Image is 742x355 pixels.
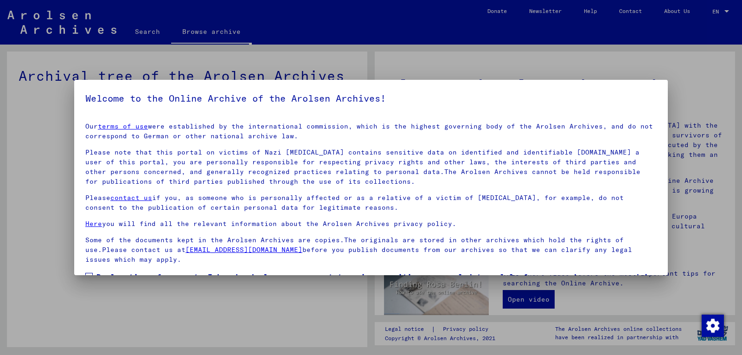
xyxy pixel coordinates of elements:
a: [EMAIL_ADDRESS][DOMAIN_NAME] [185,245,302,254]
a: Here [85,219,102,228]
a: contact us [110,194,152,202]
p: Some of the documents kept in the Arolsen Archives are copies.The originals are stored in other a... [85,235,657,265]
h5: Welcome to the Online Archive of the Arolsen Archives! [85,91,657,106]
p: Please if you, as someone who is personally affected or as a relative of a victim of [MEDICAL_DAT... [85,193,657,213]
div: Change consent [701,314,723,336]
p: you will find all the relevant information about the Arolsen Archives privacy policy. [85,219,657,229]
a: terms of use [98,122,148,130]
span: Declaration of consent: I hereby declare my consent to using sensitive personal data solely for r... [96,271,657,304]
p: Our were established by the international commission, which is the highest governing body of the ... [85,122,657,141]
p: Please note that this portal on victims of Nazi [MEDICAL_DATA] contains sensitive data on identif... [85,148,657,187]
img: Change consent [702,315,724,337]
